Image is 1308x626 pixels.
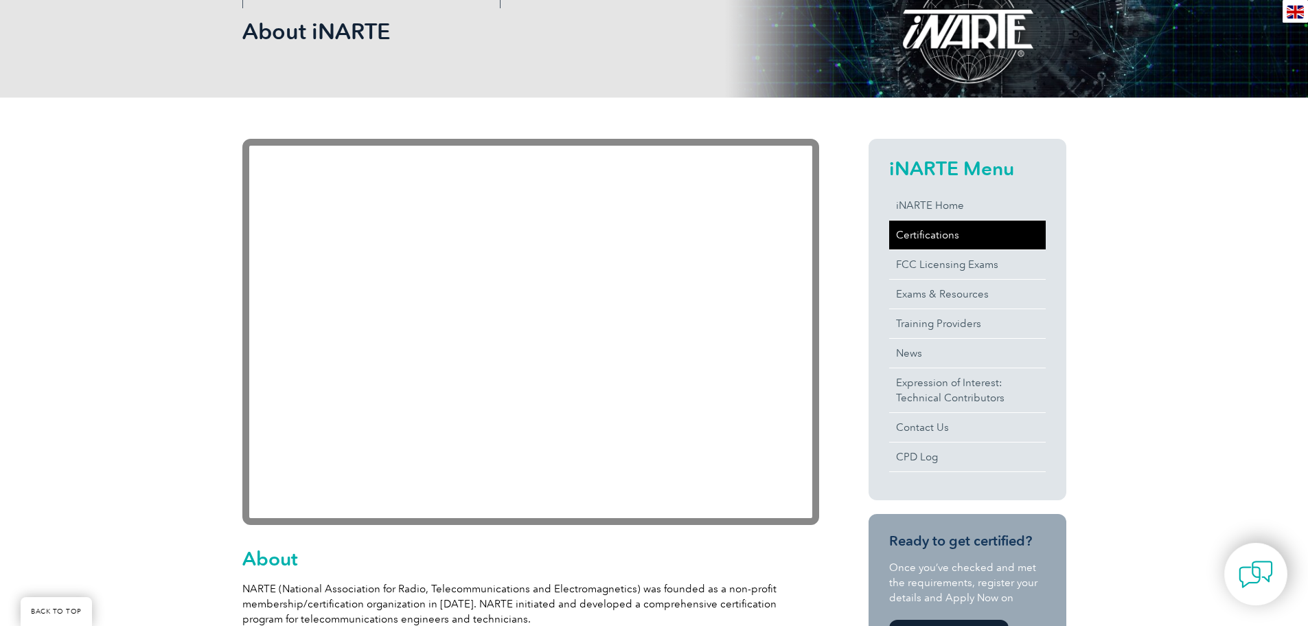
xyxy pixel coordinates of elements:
[889,413,1046,442] a: Contact Us
[889,368,1046,412] a: Expression of Interest:Technical Contributors
[1287,5,1304,19] img: en
[889,443,1046,471] a: CPD Log
[889,191,1046,220] a: iNARTE Home
[21,597,92,626] a: BACK TO TOP
[889,221,1046,249] a: Certifications
[889,339,1046,368] a: News
[242,548,819,570] h2: About
[889,280,1046,309] a: Exams & Resources
[889,250,1046,279] a: FCC Licensing Exams
[889,560,1046,605] p: Once you’ve checked and met the requirements, register your details and Apply Now on
[242,139,819,525] iframe: YouTube video player
[889,157,1046,179] h2: iNARTE Menu
[1239,557,1273,592] img: contact-chat.png
[889,309,1046,338] a: Training Providers
[242,21,819,43] h2: About iNARTE
[889,533,1046,550] h3: Ready to get certified?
